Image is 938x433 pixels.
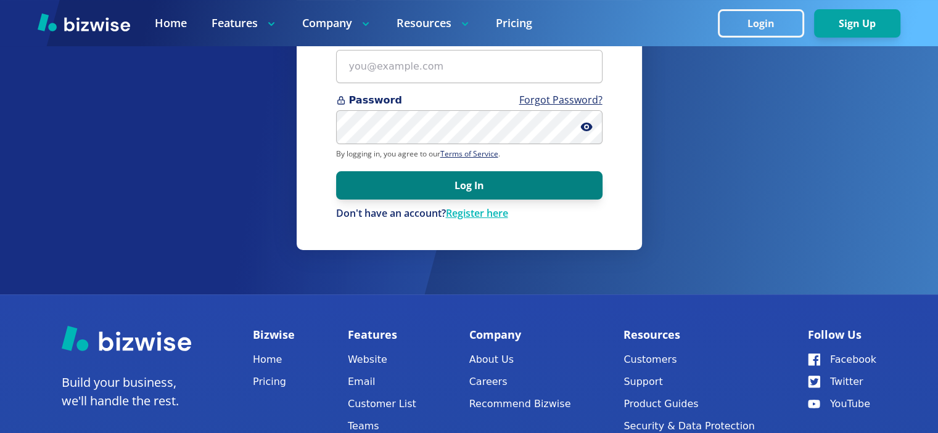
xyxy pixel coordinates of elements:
a: Customer List [348,395,416,413]
a: Customers [623,351,755,368]
a: Recommend Bizwise [469,395,571,413]
a: Facebook [808,351,876,368]
button: Support [623,373,755,391]
a: Careers [469,373,571,391]
a: Terms of Service [440,148,498,159]
img: YouTube Icon [808,400,820,408]
span: Password [336,93,603,108]
p: Bizwise [253,325,295,344]
button: Login [718,9,804,38]
a: Forgot Password? [519,93,603,107]
a: Twitter [808,373,876,391]
a: Register here [446,206,508,220]
div: Don't have an account?Register here [336,207,603,221]
a: Product Guides [623,395,755,413]
a: Home [155,15,187,31]
p: Follow Us [808,325,876,344]
a: Sign Up [814,18,900,30]
p: Features [348,325,416,344]
img: Bizwise Logo [38,13,130,31]
p: Build your business, we'll handle the rest. [62,373,191,410]
p: Company [302,15,372,31]
p: Company [469,325,571,344]
img: Facebook Icon [808,354,820,366]
a: About Us [469,351,571,368]
a: Home [253,351,295,368]
a: Email [348,373,416,391]
img: Twitter Icon [808,376,820,388]
a: YouTube [808,395,876,413]
a: Login [718,18,814,30]
p: Resources [397,15,471,31]
p: Don't have an account? [336,207,603,221]
a: Pricing [496,15,532,31]
p: By logging in, you agree to our . [336,149,603,159]
a: Website [348,351,416,368]
p: Features [212,15,278,31]
a: Pricing [253,373,295,391]
button: Log In [336,171,603,200]
input: you@example.com [336,50,603,84]
img: Bizwise Logo [62,325,191,351]
p: Resources [623,325,755,344]
button: Sign Up [814,9,900,38]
